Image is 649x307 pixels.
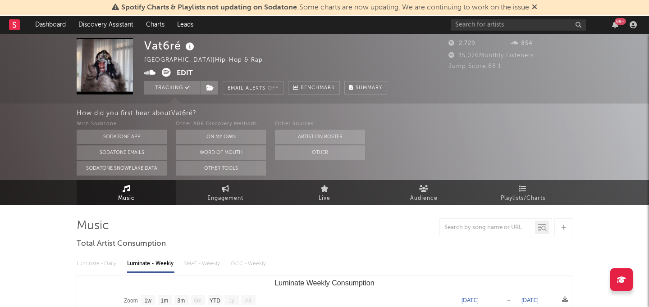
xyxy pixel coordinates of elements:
em: Off [268,86,279,91]
div: 99 + [615,18,626,25]
text: 6m [194,298,202,304]
div: Vat6ré [144,38,197,53]
button: Edit [177,68,193,79]
button: Summary [344,81,387,95]
a: Engagement [176,180,275,205]
div: Other A&R Discovery Methods [176,119,266,130]
input: Search for artists [451,19,586,31]
button: Artist on Roster [275,130,365,144]
a: Benchmark [288,81,340,95]
text: Zoom [124,298,138,304]
button: Sodatone App [77,130,167,144]
button: Other Tools [176,161,266,176]
text: 1w [145,298,152,304]
span: Dismiss [532,4,537,11]
div: How did you first hear about Vat6ré ? [77,108,649,119]
text: → [506,297,512,303]
a: Charts [140,16,171,34]
button: 99+ [612,21,618,28]
div: Other Sources [275,119,365,130]
button: Other [275,145,365,160]
div: Luminate - Weekly [127,256,174,271]
button: Email AlertsOff [223,81,283,95]
text: [DATE] [521,297,539,303]
input: Search by song name or URL [440,224,535,231]
div: With Sodatone [77,119,167,130]
span: Music [118,193,135,204]
a: Leads [171,16,200,34]
button: Sodatone Snowflake Data [77,161,167,176]
span: 15,076 Monthly Listeners [448,53,534,59]
button: Sodatone Emails [77,145,167,160]
span: 854 [511,41,533,46]
span: Engagement [207,193,243,204]
span: : Some charts are now updating. We are continuing to work on the issue [121,4,529,11]
a: Music [77,180,176,205]
button: Tracking [144,81,201,95]
a: Playlists/Charts [473,180,572,205]
span: Audience [410,193,438,204]
a: Discovery Assistant [72,16,140,34]
span: Spotify Charts & Playlists not updating on Sodatone [121,4,297,11]
span: 2,729 [448,41,475,46]
text: Luminate Weekly Consumption [274,279,374,287]
text: YTD [210,298,220,304]
span: Summary [356,86,382,90]
span: Live [319,193,330,204]
a: Live [275,180,374,205]
div: [GEOGRAPHIC_DATA] | Hip-hop & Rap [144,55,273,66]
span: Jump Score: 88.1 [448,63,501,69]
a: Dashboard [29,16,72,34]
button: On My Own [176,130,266,144]
text: 1m [161,298,169,304]
span: Benchmark [301,83,335,94]
text: 1y [229,298,234,304]
text: All [245,298,251,304]
a: Audience [374,180,473,205]
button: Word Of Mouth [176,145,266,160]
text: 3m [178,298,185,304]
text: [DATE] [462,297,479,303]
span: Total Artist Consumption [77,239,166,249]
span: Playlists/Charts [501,193,545,204]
